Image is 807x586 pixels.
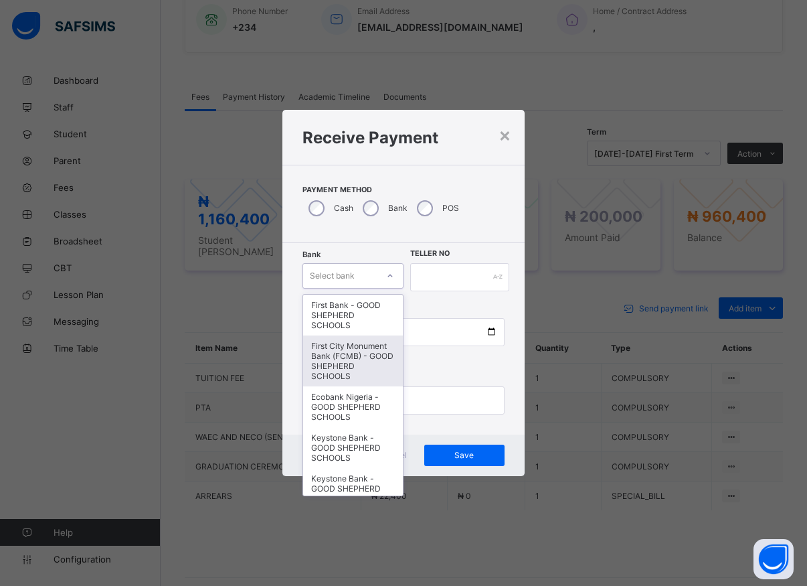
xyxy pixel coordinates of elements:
div: Ecobank Nigeria - GOOD SHEPHERD SCHOOLS [303,386,403,427]
div: Select bank [310,263,355,289]
div: × [499,123,511,146]
div: Keystone Bank - GOOD SHEPHERD SCHOOLS [303,468,403,509]
button: Open asap [753,539,794,579]
label: POS [442,203,459,213]
h1: Receive Payment [302,128,505,147]
span: Payment Method [302,186,505,194]
div: First City Monument Bank (FCMB) - GOOD SHEPHERD SCHOOLS [303,336,403,386]
label: Bank [388,203,408,213]
label: Teller No [410,249,450,258]
label: Cash [334,203,353,213]
div: First Bank - GOOD SHEPHERD SCHOOLS [303,295,403,336]
span: Save [434,450,495,460]
span: Bank [302,250,321,259]
div: Keystone Bank - GOOD SHEPHERD SCHOOLS [303,427,403,468]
